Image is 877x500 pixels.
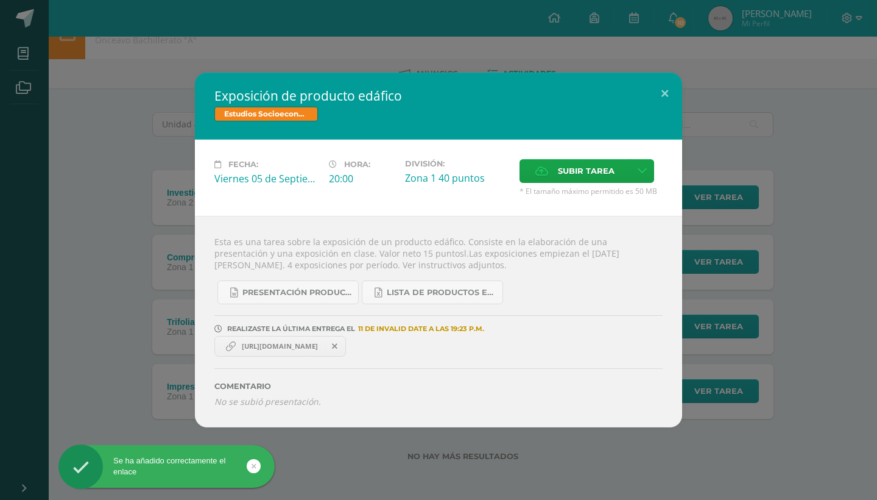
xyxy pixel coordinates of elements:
[214,87,663,104] h2: Exposición de producto edáfico
[58,455,275,477] div: Se ha añadido correctamente el enlace
[647,73,682,114] button: Close (Esc)
[214,396,321,407] i: No se subió presentación.
[362,280,503,304] a: LISTA DE PRODUCTOS EDÁFICOS PARA EXPOSCIÓN Z. 14.xlsx
[344,160,370,169] span: Hora:
[355,329,484,329] span: 11 DE Invalid Date A LAS 19:23 P.M.
[325,340,345,353] span: Remover entrega
[405,159,510,168] label: División:
[214,107,318,121] span: Estudios Socioeconómicos Bach V
[214,172,319,185] div: Viernes 05 de Septiembre
[228,160,258,169] span: Fecha:
[214,382,663,391] label: Comentario
[195,216,682,427] div: Esta es una tarea sobre la exposición de un producto edáfico. Consiste en la elaboración de una p...
[520,186,663,196] span: * El tamaño máximo permitido es 50 MB
[217,280,359,304] a: Presentación producto edáfico zona 14 2025.docx
[214,336,346,357] a: https://www.canva.com/design/DAGvacTEr9k/LYz4NrH6T2DaPKBbaPLMvQ/edit?utm_content=DAGvacTEr9k&utm_...
[236,341,324,351] span: [URL][DOMAIN_NAME]
[227,324,355,333] span: REALIZASTE LA ÚLTIMA ENTREGA EL
[329,172,395,185] div: 20:00
[558,160,615,182] span: Subir tarea
[242,288,352,298] span: Presentación producto edáfico zona 14 2025.docx
[387,288,496,298] span: LISTA DE PRODUCTOS EDÁFICOS PARA EXPOSCIÓN Z. 14.xlsx
[405,171,510,185] div: Zona 1 40 puntos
